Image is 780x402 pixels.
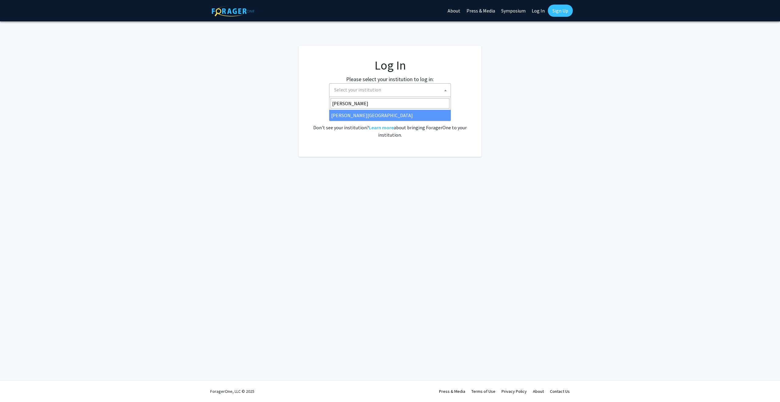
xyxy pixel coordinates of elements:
[550,389,570,394] a: Contact Us
[311,109,469,138] div: No account? . Don't see your institution? about bringing ForagerOne to your institution.
[533,389,544,394] a: About
[332,84,451,96] span: Select your institution
[334,87,381,93] span: Select your institution
[369,124,394,131] a: Learn more about bringing ForagerOne to your institution
[311,58,469,73] h1: Log In
[331,98,449,109] input: Search
[5,375,26,397] iframe: Chat
[439,389,465,394] a: Press & Media
[212,6,254,16] img: ForagerOne Logo
[329,83,451,97] span: Select your institution
[471,389,495,394] a: Terms of Use
[502,389,527,394] a: Privacy Policy
[329,110,451,121] li: [PERSON_NAME][GEOGRAPHIC_DATA]
[548,5,573,17] a: Sign Up
[210,381,254,402] div: ForagerOne, LLC © 2025
[346,75,434,83] label: Please select your institution to log in:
